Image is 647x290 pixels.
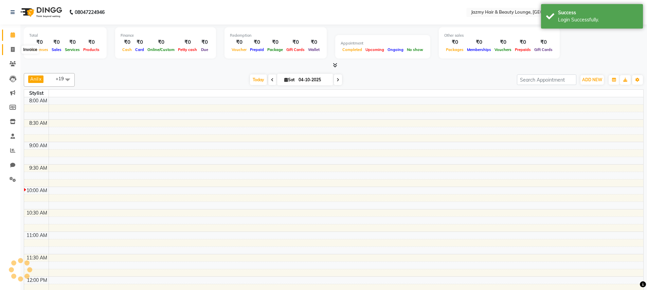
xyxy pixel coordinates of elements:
span: Gift Cards [533,47,554,52]
span: Memberships [465,47,493,52]
div: 11:30 AM [25,254,49,261]
div: 8:00 AM [28,97,49,104]
span: Products [82,47,101,52]
span: Sales [50,47,63,52]
div: Stylist [24,90,49,97]
div: ₹0 [533,38,554,46]
span: No show [405,47,425,52]
button: ADD NEW [580,75,604,85]
a: x [38,76,41,82]
div: Appointment [341,40,425,46]
div: 11:00 AM [25,232,49,239]
div: ₹0 [121,38,133,46]
span: Upcoming [364,47,386,52]
div: ₹0 [63,38,82,46]
span: Completed [341,47,364,52]
span: Wallet [306,47,321,52]
div: Invoice [21,46,39,54]
div: 9:30 AM [28,165,49,172]
input: 2025-10-04 [296,75,330,85]
span: Cash [121,47,133,52]
span: Card [133,47,146,52]
span: Ongoing [386,47,405,52]
div: ₹0 [306,38,321,46]
span: Today [250,74,267,85]
div: ₹0 [29,38,50,46]
span: Petty cash [176,47,199,52]
div: ₹0 [199,38,211,46]
span: Vouchers [493,47,513,52]
div: ₹0 [444,38,465,46]
span: Gift Cards [285,47,306,52]
div: 10:30 AM [25,209,49,217]
div: ₹0 [248,38,266,46]
div: ₹0 [493,38,513,46]
span: ADD NEW [582,77,602,82]
b: 08047224946 [75,3,105,22]
div: ₹0 [513,38,533,46]
span: +19 [56,76,69,81]
div: 8:30 AM [28,120,49,127]
div: Finance [121,33,211,38]
span: Sat [283,77,296,82]
span: Packages [444,47,465,52]
div: 10:00 AM [25,187,49,194]
span: Anil [30,76,38,82]
span: Online/Custom [146,47,176,52]
div: ₹0 [176,38,199,46]
span: Package [266,47,285,52]
div: ₹0 [50,38,63,46]
span: Prepaid [248,47,266,52]
span: Prepaids [513,47,533,52]
input: Search Appointment [517,74,576,85]
span: Voucher [230,47,248,52]
span: Services [63,47,82,52]
div: ₹0 [266,38,285,46]
div: Redemption [230,33,321,38]
div: 12:00 PM [25,277,49,284]
div: ₹0 [465,38,493,46]
div: ₹0 [285,38,306,46]
div: Success [558,9,638,16]
div: 9:00 AM [28,142,49,149]
div: ₹0 [82,38,101,46]
div: Other sales [444,33,554,38]
div: ₹0 [146,38,176,46]
div: Login Successfully. [558,16,638,23]
div: ₹0 [230,38,248,46]
div: ₹0 [133,38,146,46]
img: logo [17,3,64,22]
span: Due [199,47,210,52]
div: Total [29,33,101,38]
